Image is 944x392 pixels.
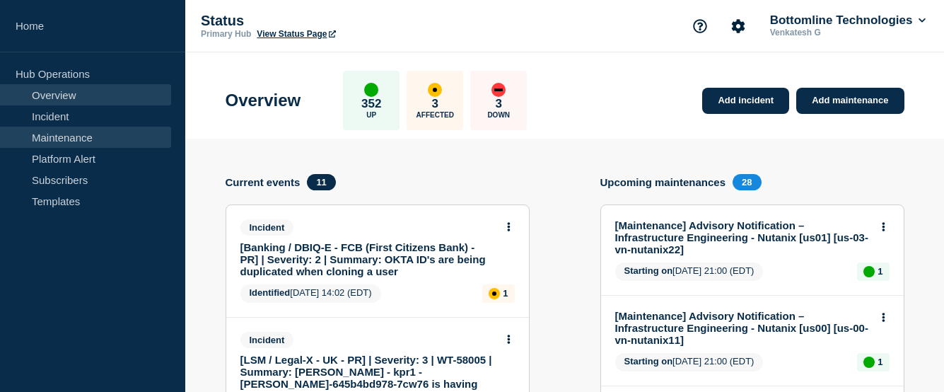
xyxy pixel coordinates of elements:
p: Primary Hub [201,29,251,39]
p: 1 [503,288,508,299]
p: Affected [416,111,454,119]
div: up [863,266,875,277]
div: affected [428,83,442,97]
span: [DATE] 21:00 (EDT) [615,353,764,371]
p: 1 [878,357,882,367]
h4: Current events [226,176,301,188]
button: Support [685,11,715,41]
span: Incident [240,332,294,348]
p: 352 [361,97,381,111]
div: up [863,357,875,368]
p: 1 [878,266,882,277]
span: Identified [250,287,291,298]
a: View Status Page [257,29,335,39]
p: Venkatesh G [767,28,914,38]
button: Bottomline Technologies [767,13,928,28]
span: Incident [240,219,294,236]
button: Account settings [723,11,753,41]
p: Status [201,13,484,29]
span: Starting on [624,356,673,367]
h4: Upcoming maintenances [600,176,726,188]
p: 3 [432,97,438,111]
div: up [364,83,378,97]
a: [Banking / DBIQ-E - FCB (First Citizens Bank) - PR] | Severity: 2 | Summary: OKTA ID's are being ... [240,241,496,277]
span: 11 [307,174,335,190]
p: Down [487,111,510,119]
a: Add maintenance [796,88,904,114]
a: [Maintenance] Advisory Notification – Infrastructure Engineering - Nutanix [us00] [us-00-vn-nutan... [615,310,870,346]
span: [DATE] 14:02 (EDT) [240,284,381,303]
p: Up [366,111,376,119]
span: 28 [733,174,761,190]
a: [Maintenance] Advisory Notification – Infrastructure Engineering - Nutanix [us01] [us-03-vn-nutan... [615,219,870,255]
a: Add incident [702,88,789,114]
p: 3 [496,97,502,111]
h1: Overview [226,91,301,110]
span: [DATE] 21:00 (EDT) [615,263,764,281]
span: Starting on [624,265,673,276]
div: affected [489,288,500,299]
div: down [491,83,506,97]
